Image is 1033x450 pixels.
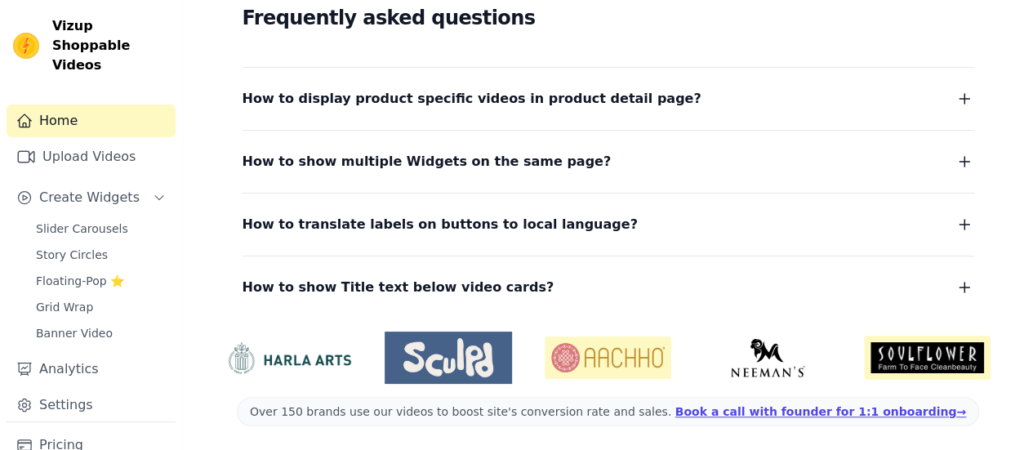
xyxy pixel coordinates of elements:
span: Vizup Shoppable Videos [52,16,169,75]
h2: Frequently asked questions [243,2,974,34]
a: Settings [7,389,176,421]
img: Soulflower [864,336,991,381]
img: Aachho [545,336,671,378]
button: How to show Title text below video cards? [243,276,974,299]
a: Home [7,105,176,137]
button: How to show multiple Widgets on the same page? [243,150,974,173]
span: How to show Title text below video cards? [243,276,554,299]
span: How to display product specific videos in product detail page? [243,87,701,110]
span: How to show multiple Widgets on the same page? [243,150,612,173]
span: Slider Carousels [36,221,128,237]
span: Create Widgets [39,188,140,207]
a: Analytics [7,353,176,385]
a: Book a call with founder for 1:1 onboarding [675,405,966,418]
span: Grid Wrap [36,299,93,315]
img: Neeman's [704,338,830,377]
span: How to translate labels on buttons to local language? [243,213,638,236]
button: How to translate labels on buttons to local language? [243,213,974,236]
span: Banner Video [36,325,113,341]
img: Vizup [13,33,39,59]
span: Floating-Pop ⭐ [36,273,124,289]
button: How to display product specific videos in product detail page? [243,87,974,110]
img: HarlaArts [225,341,352,375]
a: Banner Video [26,322,176,345]
img: Sculpd US [385,338,511,377]
button: Create Widgets [7,181,176,214]
a: Slider Carousels [26,217,176,240]
a: Upload Videos [7,140,176,173]
span: Story Circles [36,247,108,263]
a: Story Circles [26,243,176,266]
a: Grid Wrap [26,296,176,319]
a: Floating-Pop ⭐ [26,270,176,292]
